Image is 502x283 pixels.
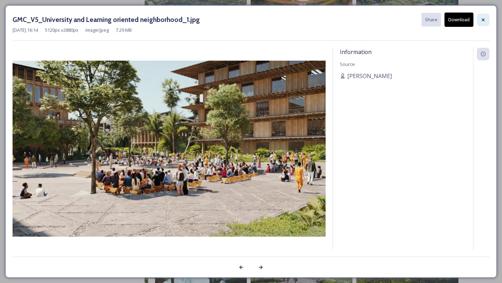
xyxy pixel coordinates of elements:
span: [DATE] 16:14 [13,27,38,33]
img: 589e23a4-f87c-40a7-829c-9c0fc9c82d3a.jpg [13,61,326,237]
h3: GMC_V5_University and Learning oriented neighborhood_1.jpg [13,15,200,25]
button: Share [421,13,441,26]
button: Download [444,13,473,27]
span: 7.29 MB [116,27,132,33]
span: Information [340,48,372,56]
span: 5120 px x 2880 px [45,27,78,33]
span: [PERSON_NAME] [347,72,392,80]
span: image/jpeg [85,27,109,33]
span: Source [340,61,355,67]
